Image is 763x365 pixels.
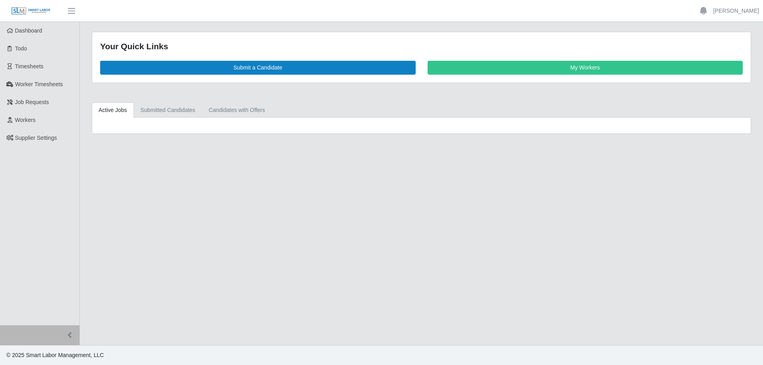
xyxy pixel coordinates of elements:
span: Worker Timesheets [15,81,63,87]
a: My Workers [428,61,743,75]
span: Workers [15,117,36,123]
span: © 2025 Smart Labor Management, LLC [6,352,104,358]
img: SLM Logo [11,7,51,15]
span: Timesheets [15,63,44,70]
span: Supplier Settings [15,135,57,141]
span: Job Requests [15,99,49,105]
span: Todo [15,45,27,52]
a: Submit a Candidate [100,61,416,75]
a: Candidates with Offers [202,102,271,118]
div: Your Quick Links [100,40,743,53]
a: Active Jobs [92,102,134,118]
a: [PERSON_NAME] [713,7,759,15]
span: Dashboard [15,27,43,34]
a: Submitted Candidates [134,102,202,118]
